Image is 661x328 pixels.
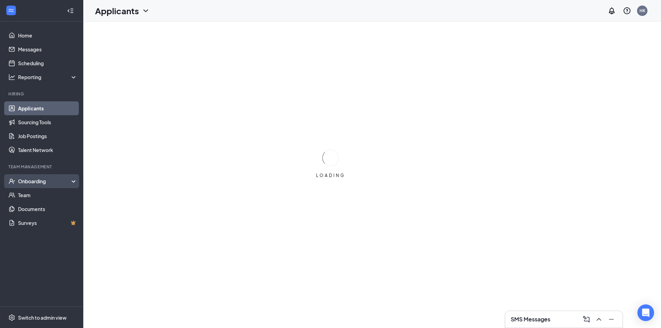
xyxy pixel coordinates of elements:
[8,7,15,14] svg: WorkstreamLogo
[95,5,139,17] h1: Applicants
[606,314,617,325] button: Minimize
[18,216,77,230] a: SurveysCrown
[313,173,348,178] div: LOADING
[608,7,616,15] svg: Notifications
[18,178,71,185] div: Onboarding
[18,101,77,115] a: Applicants
[142,7,150,15] svg: ChevronDown
[18,42,77,56] a: Messages
[623,7,631,15] svg: QuestionInfo
[18,129,77,143] a: Job Postings
[582,315,591,323] svg: ComposeMessage
[67,7,74,14] svg: Collapse
[8,74,15,81] svg: Analysis
[8,91,76,97] div: Hiring
[511,316,550,323] h3: SMS Messages
[8,314,15,321] svg: Settings
[18,115,77,129] a: Sourcing Tools
[8,164,76,170] div: Team Management
[8,178,15,185] svg: UserCheck
[18,188,77,202] a: Team
[637,304,654,321] div: Open Intercom Messenger
[595,315,603,323] svg: ChevronUp
[18,143,77,157] a: Talent Network
[18,74,78,81] div: Reporting
[607,315,616,323] svg: Minimize
[18,56,77,70] a: Scheduling
[18,202,77,216] a: Documents
[18,314,67,321] div: Switch to admin view
[18,28,77,42] a: Home
[639,8,645,14] div: HK
[593,314,604,325] button: ChevronUp
[581,314,592,325] button: ComposeMessage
